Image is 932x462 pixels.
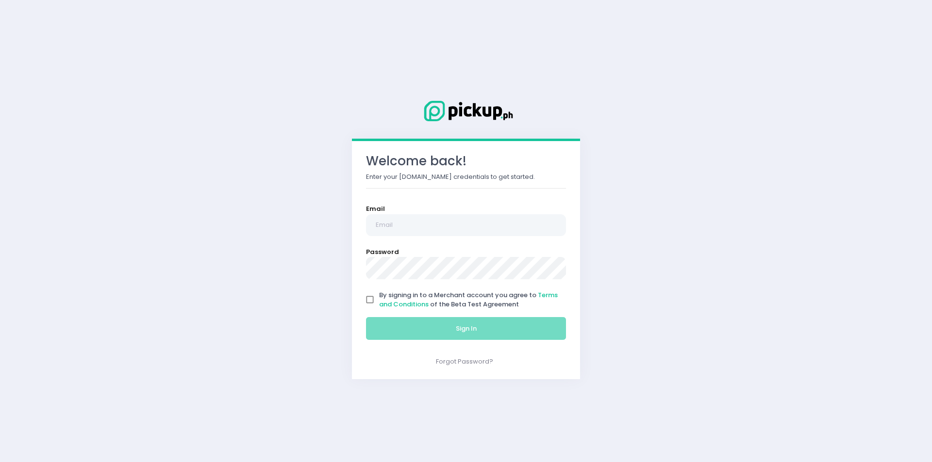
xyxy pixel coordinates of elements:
[366,172,566,182] p: Enter your [DOMAIN_NAME] credentials to get started.
[366,317,566,340] button: Sign In
[436,357,493,366] a: Forgot Password?
[366,154,566,169] h3: Welcome back!
[366,214,566,237] input: Email
[456,324,477,333] span: Sign In
[379,290,558,309] span: By signing in to a Merchant account you agree to of the Beta Test Agreement
[417,99,515,123] img: Logo
[366,247,399,257] label: Password
[379,290,558,309] a: Terms and Conditions
[366,204,385,214] label: Email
